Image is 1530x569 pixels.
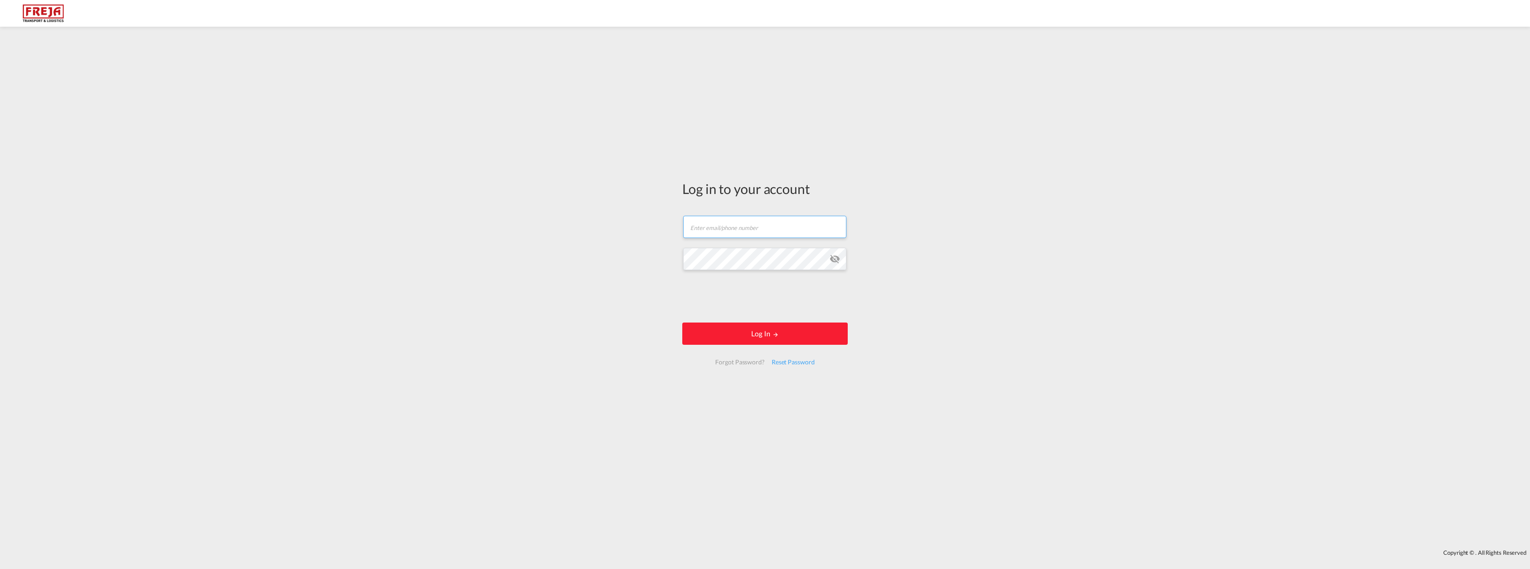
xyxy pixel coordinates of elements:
[712,354,768,370] div: Forgot Password?
[683,216,846,238] input: Enter email/phone number
[697,279,833,314] iframe: reCAPTCHA
[768,354,818,370] div: Reset Password
[682,179,848,198] div: Log in to your account
[13,4,73,24] img: 586607c025bf11f083711d99603023e7.png
[682,323,848,345] button: LOGIN
[829,254,840,264] md-icon: icon-eye-off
